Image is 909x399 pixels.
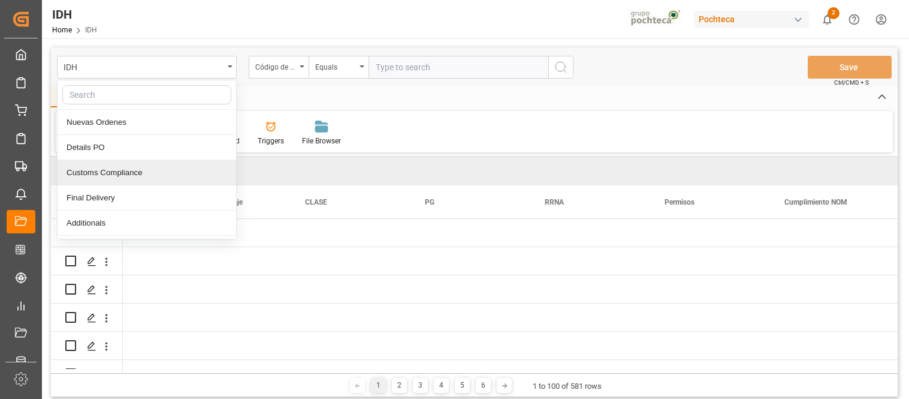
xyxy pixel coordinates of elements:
div: Triggers [258,136,284,146]
button: close menu [57,56,237,79]
a: Home [52,26,72,34]
div: 4 [434,378,449,393]
div: Customs Compliance [58,160,236,185]
button: Pochteca [694,8,814,31]
img: pochtecaImg.jpg_1689854062.jpg [627,9,686,30]
div: Home [51,87,92,107]
div: Press SPACE to select this row. [51,360,123,388]
div: Final Delivery [58,185,236,211]
button: open menu [249,56,309,79]
div: Additionals [58,211,236,236]
button: open menu [309,56,369,79]
button: search button [548,56,573,79]
span: 2 [828,7,839,19]
button: Save [808,56,892,79]
button: Help Center [841,6,868,33]
div: Código de material [255,59,296,73]
div: Equals [315,59,356,73]
div: 1 to 100 of 581 rows [533,380,602,392]
div: File Browser [302,136,341,146]
div: Nuevas Ordenes [58,110,236,135]
span: Cumplimiento NOM [784,198,847,206]
span: CLASE [305,198,327,206]
div: 5 [455,378,470,393]
div: Press SPACE to select this row. [51,332,123,360]
span: Ctrl/CMD + S [834,78,869,87]
div: IDH [64,59,224,74]
div: Details PO [58,135,236,160]
span: Permisos [665,198,694,206]
div: IDH [52,5,97,23]
div: 6 [476,378,491,393]
div: 2 [392,378,407,393]
input: Search [62,85,231,104]
div: Press SPACE to select this row. [51,304,123,332]
div: Press SPACE to select this row. [51,219,123,247]
div: 1 [371,378,386,393]
input: Type to search [369,56,548,79]
div: Press SPACE to select this row. [51,275,123,304]
div: 3 [413,378,428,393]
div: Pochteca [694,11,809,28]
button: show 2 new notifications [814,6,841,33]
div: Press SPACE to select this row. [51,247,123,275]
span: RRNA [545,198,564,206]
div: Line Items [58,236,236,261]
span: PG [425,198,434,206]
